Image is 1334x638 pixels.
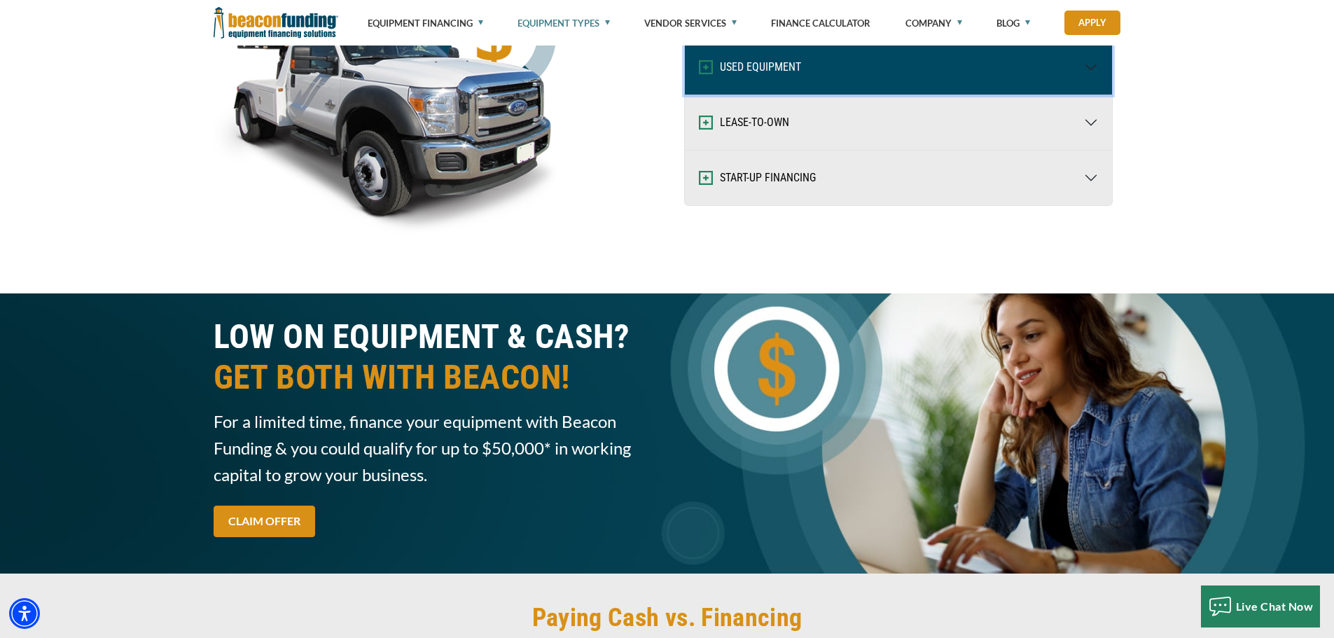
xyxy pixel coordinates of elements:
[685,151,1112,205] button: START-UP FINANCING
[1236,599,1314,613] span: Live Chat Now
[699,60,713,74] img: Expand and Collapse Icon
[685,40,1112,95] button: USED EQUIPMENT
[9,598,40,629] div: Accessibility Menu
[214,506,315,537] a: CLAIM OFFER
[214,357,659,398] span: GET BOTH WITH BEACON!
[214,317,659,398] h1: LOW ON EQUIPMENT & CASH?
[685,95,1112,150] button: LEASE-TO-OWN
[1201,585,1321,627] button: Live Chat Now
[532,602,803,634] h2: Paying Cash vs. Financing
[699,171,713,185] img: Expand and Collapse Icon
[214,408,659,488] span: For a limited time, finance your equipment with Beacon Funding & you could qualify for up to $50,...
[699,116,713,130] img: Expand and Collapse Icon
[1064,11,1120,35] a: Apply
